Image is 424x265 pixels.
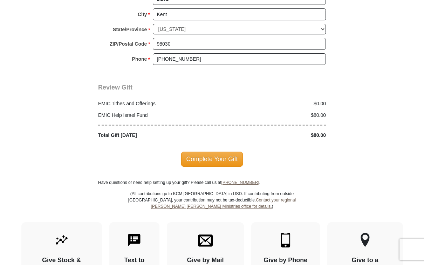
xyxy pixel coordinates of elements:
div: EMIC Help Israel Fund [95,112,212,119]
div: $80.00 [212,132,330,139]
img: other-region [360,233,370,247]
span: Review Gift [98,84,132,91]
p: Have questions or need help setting up your gift? Please call us at . [98,179,326,186]
strong: City [138,9,147,19]
a: Contact your regional [PERSON_NAME] [PERSON_NAME] Ministries office for details. [151,198,296,209]
div: EMIC Tithes and Offerings [95,100,212,107]
img: give-by-stock.svg [54,233,69,247]
div: Total Gift [DATE] [95,132,212,139]
h4: Give by Mail [179,257,232,264]
div: $0.00 [212,100,330,107]
strong: Phone [132,54,147,64]
a: [PHONE_NUMBER] [221,180,259,185]
img: mobile.svg [278,233,293,247]
img: text-to-give.svg [127,233,142,247]
div: $80.00 [212,112,330,119]
h4: Give by Phone [264,257,308,264]
strong: State/Province [113,25,147,34]
p: (All contributions go to KCM [GEOGRAPHIC_DATA] in USD. If contributing from outside [GEOGRAPHIC_D... [128,191,296,222]
span: Complete Your Gift [181,152,243,166]
strong: ZIP/Postal Code [110,39,147,49]
img: envelope.svg [198,233,213,247]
